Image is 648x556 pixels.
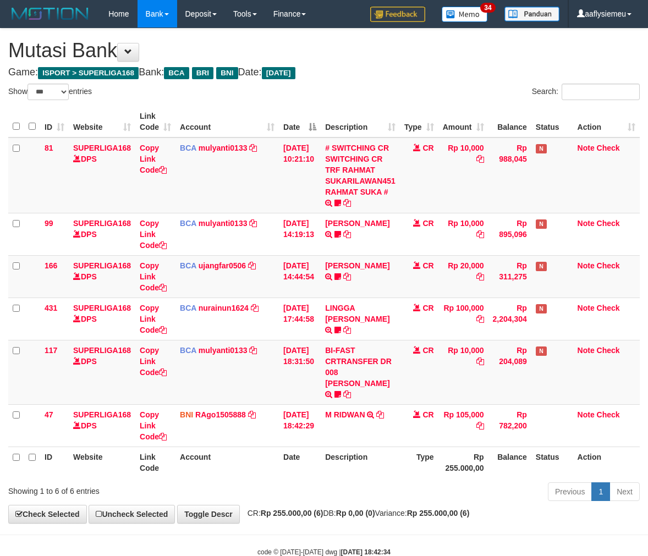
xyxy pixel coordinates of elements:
[140,261,167,292] a: Copy Link Code
[422,219,433,228] span: CR
[249,219,257,228] a: Copy mulyanti0133 to clipboard
[578,261,595,270] a: Note
[73,219,131,228] a: SUPERLIGA168
[488,137,531,213] td: Rp 988,045
[438,298,488,340] td: Rp 100,000
[343,390,351,399] a: Copy BI-FAST CRTRANSFER DR 008 KHAIRUL ASNI to clipboard
[548,482,592,501] a: Previous
[438,447,488,478] th: Rp 255.000,00
[597,410,620,419] a: Check
[488,213,531,255] td: Rp 895,096
[45,346,57,355] span: 117
[45,261,57,270] span: 166
[69,106,135,137] th: Website: activate to sort column ascending
[89,505,175,524] a: Uncheck Selected
[597,219,620,228] a: Check
[562,84,640,100] input: Search:
[438,137,488,213] td: Rp 10,000
[180,219,196,228] span: BCA
[199,346,248,355] a: mulyanti0133
[321,340,400,404] td: BI-FAST CRTRANSFER DR 008 [PERSON_NAME]
[180,304,196,312] span: BCA
[8,5,92,22] img: MOTION_logo.png
[249,346,257,355] a: Copy mulyanti0133 to clipboard
[536,346,547,356] span: Has Note
[45,219,53,228] span: 99
[609,482,640,501] a: Next
[180,261,196,270] span: BCA
[199,304,249,312] a: nurainun1624
[578,410,595,419] a: Note
[180,410,193,419] span: BNI
[45,410,53,419] span: 47
[422,346,433,355] span: CR
[135,106,175,137] th: Link Code: activate to sort column ascending
[249,144,257,152] a: Copy mulyanti0133 to clipboard
[279,255,321,298] td: [DATE] 14:44:54
[536,144,547,153] span: Has Note
[341,548,391,556] strong: [DATE] 18:42:34
[504,7,559,21] img: panduan.png
[442,7,488,22] img: Button%20Memo.svg
[536,304,547,313] span: Has Note
[480,3,495,13] span: 34
[488,298,531,340] td: Rp 2,204,304
[531,106,573,137] th: Status
[69,137,135,213] td: DPS
[438,404,488,447] td: Rp 105,000
[422,261,433,270] span: CR
[343,326,351,334] a: Copy LINGGA ADITYA PRAT to clipboard
[242,509,470,518] span: CR: DB: Variance:
[279,340,321,404] td: [DATE] 18:31:50
[422,304,433,312] span: CR
[488,404,531,447] td: Rp 782,200
[69,213,135,255] td: DPS
[325,261,389,270] a: [PERSON_NAME]
[578,219,595,228] a: Note
[343,230,351,239] a: Copy MUHAMMAD REZA to clipboard
[476,315,484,323] a: Copy Rp 100,000 to clipboard
[376,410,384,419] a: Copy M RIDWAN to clipboard
[370,7,425,22] img: Feedback.jpg
[199,261,246,270] a: ujangfar0506
[279,137,321,213] td: [DATE] 10:21:10
[325,219,389,228] a: [PERSON_NAME]
[597,261,620,270] a: Check
[69,340,135,404] td: DPS
[476,421,484,430] a: Copy Rp 105,000 to clipboard
[488,447,531,478] th: Balance
[343,272,351,281] a: Copy NOVEN ELING PRAYOG to clipboard
[175,106,279,137] th: Account: activate to sort column ascending
[261,509,323,518] strong: Rp 255.000,00 (6)
[438,255,488,298] td: Rp 20,000
[400,106,438,137] th: Type: activate to sort column ascending
[192,67,213,79] span: BRI
[175,447,279,478] th: Account
[532,84,640,100] label: Search:
[8,481,262,497] div: Showing 1 to 6 of 6 entries
[422,144,433,152] span: CR
[257,548,391,556] small: code © [DATE]-[DATE] dwg |
[216,67,238,79] span: BNI
[343,199,351,207] a: Copy # SWITCHING CR SWITCHING CR TRF RAHMAT SUKARILAWAN451 RAHMAT SUKA # to clipboard
[591,482,610,501] a: 1
[73,144,131,152] a: SUPERLIGA168
[279,106,321,137] th: Date: activate to sort column descending
[140,304,167,334] a: Copy Link Code
[597,304,620,312] a: Check
[279,213,321,255] td: [DATE] 14:19:13
[407,509,470,518] strong: Rp 255.000,00 (6)
[8,84,92,100] label: Show entries
[28,84,69,100] select: Showentries
[195,410,246,419] a: RAgo1505888
[325,304,389,323] a: LINGGA [PERSON_NAME]
[438,106,488,137] th: Amount: activate to sort column ascending
[45,304,57,312] span: 431
[38,67,139,79] span: ISPORT > SUPERLIGA168
[476,357,484,366] a: Copy Rp 10,000 to clipboard
[488,106,531,137] th: Balance
[248,261,256,270] a: Copy ujangfar0506 to clipboard
[476,230,484,239] a: Copy Rp 10,000 to clipboard
[321,447,400,478] th: Description
[69,255,135,298] td: DPS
